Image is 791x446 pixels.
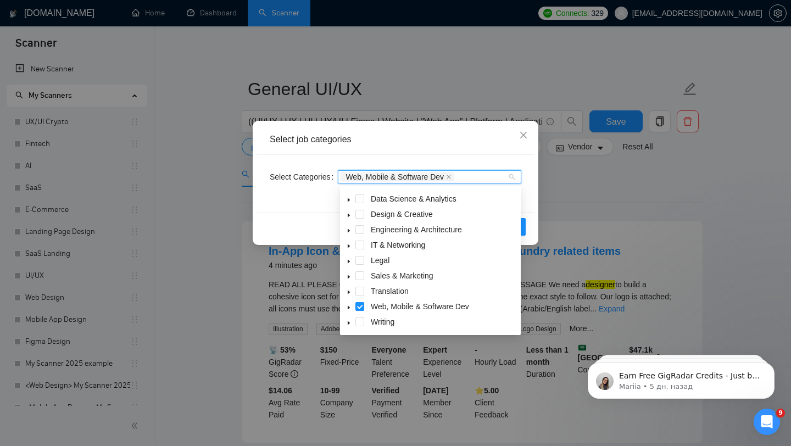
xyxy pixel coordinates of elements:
span: caret-down [346,213,352,218]
div: Select job categories [270,133,521,146]
span: close [519,131,528,140]
span: Web, Mobile & Software Dev [369,300,519,313]
span: caret-down [346,243,352,249]
span: caret-down [346,289,352,295]
span: Web, Mobile & Software Dev [346,173,444,181]
span: Translation [371,287,409,296]
span: Writing [371,317,394,326]
span: Engineering & Architecture [371,225,462,234]
iframe: Intercom notifications сообщение [571,339,791,416]
input: Select Categories [456,172,459,181]
span: Sales & Marketing [371,271,433,280]
span: close [446,174,452,180]
span: Web, Mobile & Software Dev [371,302,469,311]
span: Design & Creative [371,210,433,219]
span: caret-down [346,305,352,310]
span: caret-down [346,259,352,264]
span: Writing [369,315,519,328]
span: Translation [369,285,519,298]
button: Close [509,121,538,150]
span: Legal [371,256,389,265]
span: Engineering & Architecture [369,223,519,236]
span: 9 [776,409,785,417]
span: Sales & Marketing [369,269,519,282]
label: Select Categories [270,168,338,186]
span: IT & Networking [371,241,425,249]
span: caret-down [346,197,352,203]
span: Design & Creative [369,208,519,221]
span: Data Science & Analytics [371,194,456,203]
span: caret-down [346,228,352,233]
span: caret-down [346,320,352,326]
iframe: Intercom live chat [754,409,780,435]
span: Web, Mobile & Software Dev [341,172,454,181]
span: caret-down [346,274,352,280]
span: Legal [369,254,519,267]
span: Data Science & Analytics [369,192,519,205]
span: IT & Networking [369,238,519,252]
